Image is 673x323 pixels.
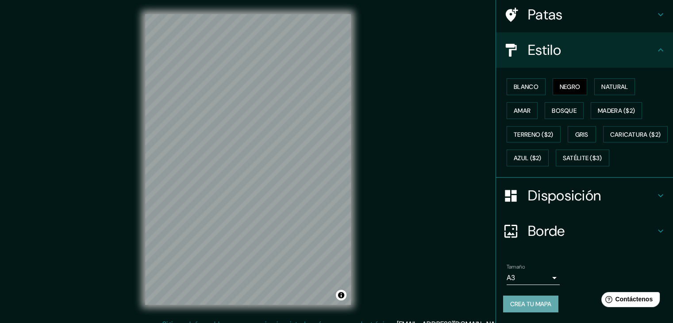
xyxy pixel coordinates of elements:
font: Amar [514,107,531,115]
font: Borde [528,222,565,240]
font: Azul ($2) [514,154,542,162]
font: Crea tu mapa [510,300,551,308]
iframe: Lanzador de widgets de ayuda [594,288,663,313]
button: Madera ($2) [591,102,642,119]
font: Caricatura ($2) [610,131,661,138]
button: Natural [594,78,635,95]
button: Satélite ($3) [556,150,609,166]
font: Bosque [552,107,577,115]
div: Disposición [496,178,673,213]
button: Bosque [545,102,584,119]
div: A3 [507,271,560,285]
button: Gris [568,126,596,143]
button: Activar o desactivar atribución [336,290,346,300]
font: Estilo [528,41,561,59]
button: Negro [553,78,588,95]
button: Azul ($2) [507,150,549,166]
button: Crea tu mapa [503,296,558,312]
font: Patas [528,5,563,24]
font: Disposición [528,186,601,205]
font: Satélite ($3) [563,154,602,162]
font: Negro [560,83,581,91]
div: Estilo [496,32,673,68]
button: Amar [507,102,538,119]
font: A3 [507,273,515,282]
font: Madera ($2) [598,107,635,115]
font: Gris [575,131,588,138]
canvas: Mapa [145,14,351,305]
font: Terreno ($2) [514,131,554,138]
font: Blanco [514,83,538,91]
div: Borde [496,213,673,249]
button: Caricatura ($2) [603,126,668,143]
button: Blanco [507,78,546,95]
font: Natural [601,83,628,91]
font: Tamaño [507,263,525,270]
button: Terreno ($2) [507,126,561,143]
